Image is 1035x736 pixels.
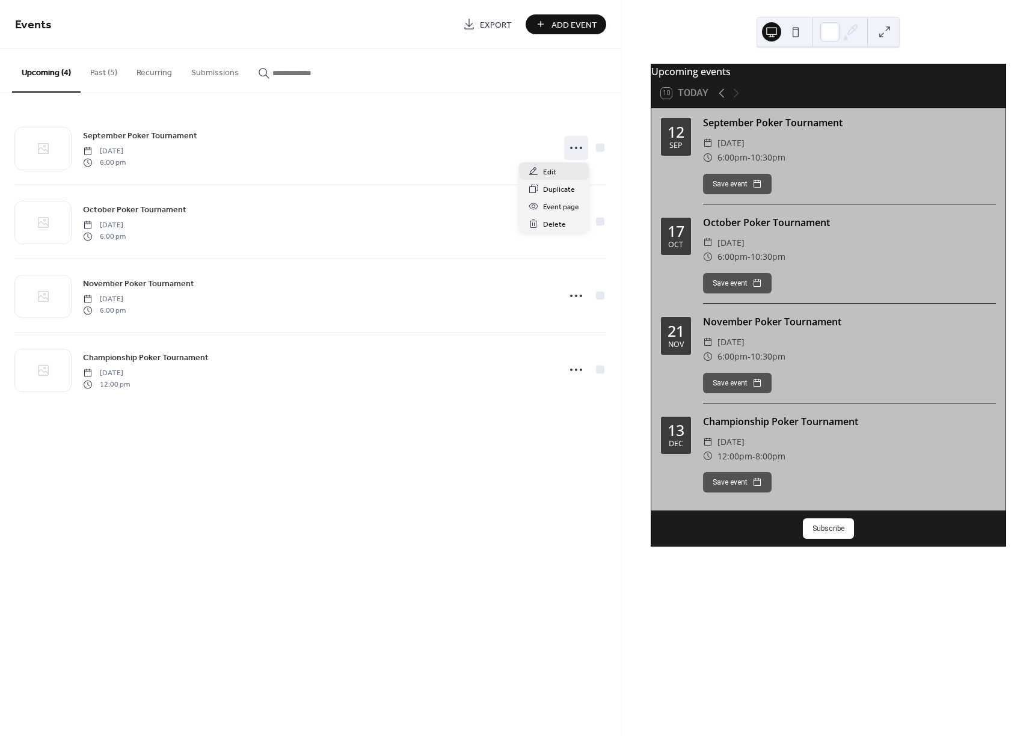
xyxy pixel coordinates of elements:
[127,49,182,91] button: Recurring
[454,14,521,34] a: Export
[668,324,684,339] div: 21
[480,19,512,31] span: Export
[651,64,1006,79] div: Upcoming events
[748,150,751,165] span: -
[83,130,197,143] span: September Poker Tournament
[752,449,755,464] span: -
[182,49,248,91] button: Submissions
[83,129,197,143] a: September Poker Tournament
[15,13,52,37] span: Events
[717,136,745,150] span: [DATE]
[717,150,748,165] span: 6:00pm
[83,352,209,364] span: Championship Poker Tournament
[551,19,597,31] span: Add Event
[83,294,126,305] span: [DATE]
[703,472,772,492] button: Save event
[543,166,556,179] span: Edit
[803,518,854,539] button: Subscribe
[668,241,683,249] div: Oct
[668,124,684,140] div: 12
[83,231,126,242] span: 6:00 pm
[748,349,751,364] span: -
[83,204,186,216] span: October Poker Tournament
[703,236,713,250] div: ​
[717,335,745,349] span: [DATE]
[703,174,772,194] button: Save event
[83,278,194,290] span: November Poker Tournament
[703,314,996,329] div: November Poker Tournament
[703,349,713,364] div: ​
[717,435,745,449] span: [DATE]
[703,435,713,449] div: ​
[83,146,126,157] span: [DATE]
[669,440,683,448] div: Dec
[83,220,126,231] span: [DATE]
[83,305,126,316] span: 6:00 pm
[751,150,785,165] span: 10:30pm
[717,250,748,264] span: 6:00pm
[703,373,772,393] button: Save event
[751,349,785,364] span: 10:30pm
[543,183,575,196] span: Duplicate
[83,351,209,364] a: Championship Poker Tournament
[703,449,713,464] div: ​
[83,203,186,216] a: October Poker Tournament
[751,250,785,264] span: 10:30pm
[543,218,566,231] span: Delete
[526,14,606,34] button: Add Event
[12,49,81,93] button: Upcoming (4)
[669,142,683,150] div: Sep
[83,379,130,390] span: 12:00 pm
[748,250,751,264] span: -
[717,349,748,364] span: 6:00pm
[668,341,684,349] div: Nov
[83,157,126,168] span: 6:00 pm
[703,150,713,165] div: ​
[703,273,772,293] button: Save event
[703,414,996,429] div: Championship Poker Tournament
[703,335,713,349] div: ​
[668,423,684,438] div: 13
[703,215,996,230] div: October Poker Tournament
[703,136,713,150] div: ​
[543,201,579,213] span: Event page
[703,250,713,264] div: ​
[668,224,684,239] div: 17
[83,368,130,379] span: [DATE]
[81,49,127,91] button: Past (5)
[703,115,996,130] div: September Poker Tournament
[755,449,785,464] span: 8:00pm
[717,449,752,464] span: 12:00pm
[717,236,745,250] span: [DATE]
[83,277,194,290] a: November Poker Tournament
